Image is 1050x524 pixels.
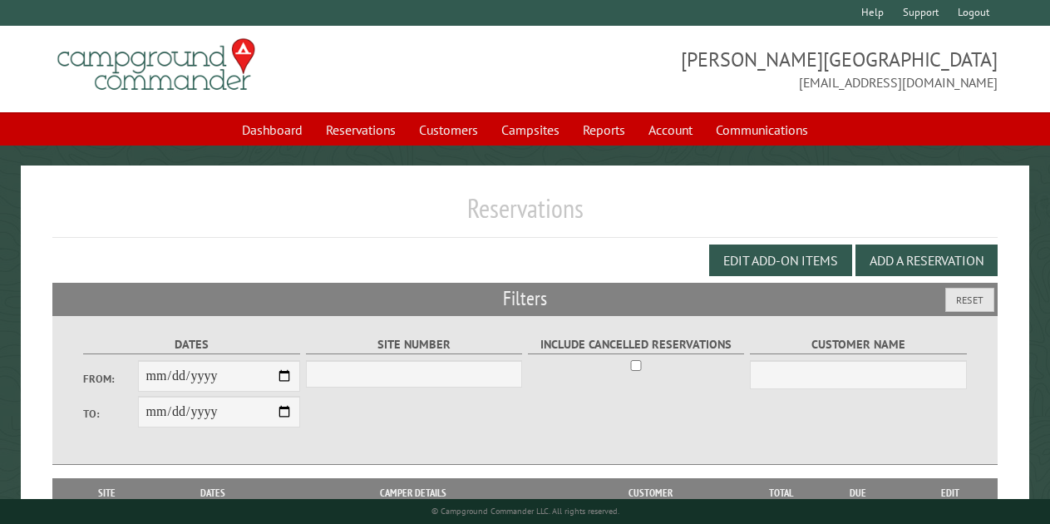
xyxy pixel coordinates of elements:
[573,114,635,146] a: Reports
[903,478,998,508] th: Edit
[409,114,488,146] a: Customers
[747,478,814,508] th: Total
[83,406,137,422] label: To:
[52,32,260,97] img: Campground Commander
[706,114,818,146] a: Communications
[855,245,998,276] button: Add a Reservation
[528,335,745,354] label: Include Cancelled Reservations
[750,335,967,354] label: Customer Name
[316,114,406,146] a: Reservations
[83,335,300,354] label: Dates
[52,283,998,314] h2: Filters
[306,335,523,354] label: Site Number
[52,192,998,238] h1: Reservations
[431,506,619,517] small: © Campground Commander LLC. All rights reserved.
[525,46,998,92] span: [PERSON_NAME][GEOGRAPHIC_DATA] [EMAIL_ADDRESS][DOMAIN_NAME]
[491,114,569,146] a: Campsites
[273,478,553,508] th: Camper Details
[61,478,152,508] th: Site
[638,114,702,146] a: Account
[814,478,902,508] th: Due
[232,114,313,146] a: Dashboard
[554,478,747,508] th: Customer
[152,478,273,508] th: Dates
[709,245,852,276] button: Edit Add-on Items
[83,371,137,387] label: From:
[945,288,994,312] button: Reset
